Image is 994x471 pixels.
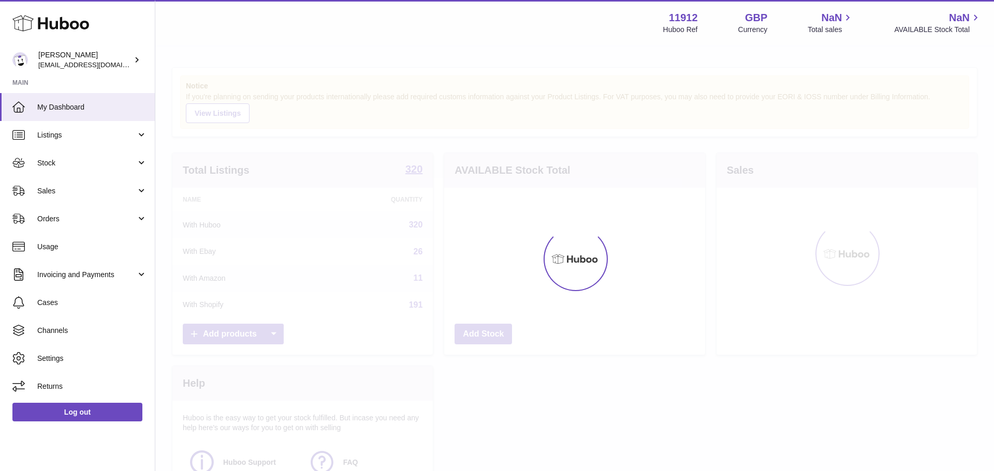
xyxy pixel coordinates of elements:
[37,186,136,196] span: Sales
[37,326,147,336] span: Channels
[808,11,854,35] a: NaN Total sales
[37,242,147,252] span: Usage
[37,102,147,112] span: My Dashboard
[37,354,147,363] span: Settings
[38,60,152,69] span: [EMAIL_ADDRESS][DOMAIN_NAME]
[12,403,142,421] a: Log out
[821,11,842,25] span: NaN
[738,25,768,35] div: Currency
[37,298,147,308] span: Cases
[12,52,28,68] img: internalAdmin-11912@internal.huboo.com
[37,130,136,140] span: Listings
[894,25,982,35] span: AVAILABLE Stock Total
[37,214,136,224] span: Orders
[38,50,131,70] div: [PERSON_NAME]
[663,25,698,35] div: Huboo Ref
[37,270,136,280] span: Invoicing and Payments
[894,11,982,35] a: NaN AVAILABLE Stock Total
[669,11,698,25] strong: 11912
[808,25,854,35] span: Total sales
[745,11,767,25] strong: GBP
[949,11,970,25] span: NaN
[37,158,136,168] span: Stock
[37,382,147,391] span: Returns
